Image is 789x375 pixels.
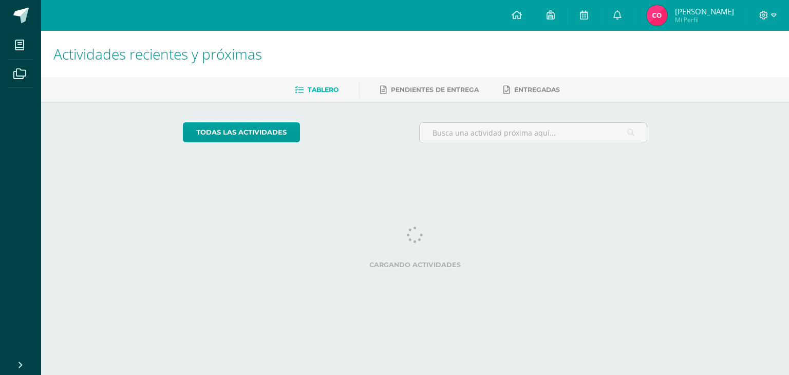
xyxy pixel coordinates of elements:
[675,15,734,24] span: Mi Perfil
[420,123,647,143] input: Busca una actividad próxima aquí...
[53,44,262,64] span: Actividades recientes y próximas
[503,82,560,98] a: Entregadas
[391,86,479,93] span: Pendientes de entrega
[514,86,560,93] span: Entregadas
[308,86,339,93] span: Tablero
[183,261,648,269] label: Cargando actividades
[183,122,300,142] a: todas las Actividades
[647,5,667,26] img: 6b06d3539b9992cb3fed96951aec4800.png
[295,82,339,98] a: Tablero
[675,6,734,16] span: [PERSON_NAME]
[380,82,479,98] a: Pendientes de entrega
